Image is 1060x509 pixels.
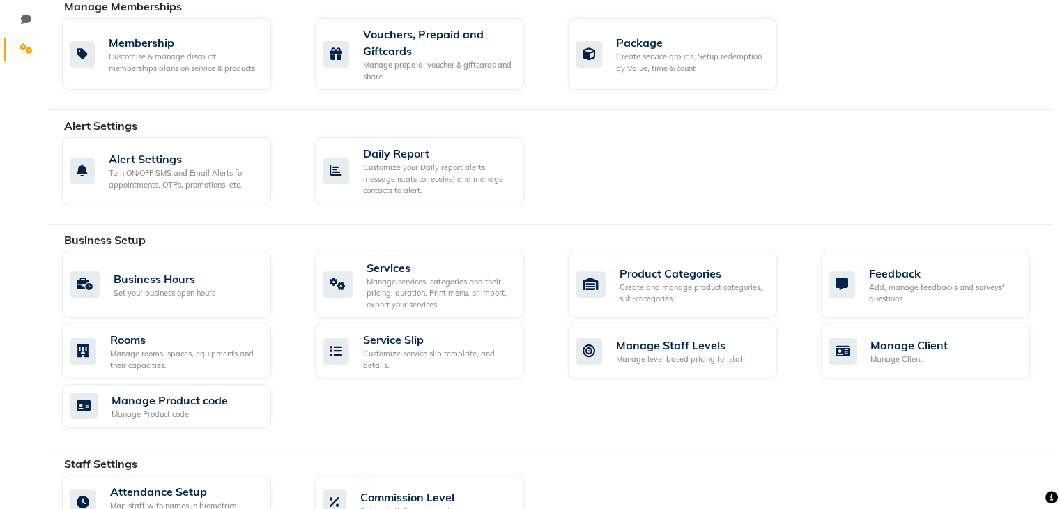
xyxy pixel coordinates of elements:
[620,282,766,305] div: Create and manage product categories, sub-categories
[112,409,228,420] div: Manage Product code
[568,324,800,379] a: Manage Staff LevelsManage level based pricing for staff
[616,354,746,365] div: Manage level based pricing for staff
[360,489,464,506] div: Commission Level
[363,59,513,82] div: Manage prepaid, voucher & giftcards and share
[363,145,513,162] div: Daily Report
[62,252,294,319] a: Business HoursSet your business open hours
[114,287,215,299] div: Set your business open hours
[869,282,1019,305] div: Add, manage feedbacks and surveys' questions
[62,324,294,379] a: RoomsManage rooms, spaces, equipments and their capacities.
[109,51,260,74] div: Customise & manage discount memberships plans on service & products
[62,18,294,90] a: MembershipCustomise & manage discount memberships plans on service & products
[62,384,294,428] a: Manage Product codeManage Product code
[870,337,948,354] div: Manage Client
[821,324,1053,379] a: Manage ClientManage Client
[367,276,513,311] div: Manage services, categories and their pricing, duration. Print menu, or import, export your servi...
[568,252,800,319] a: Product CategoriesCreate and manage product categories, sub-categories
[363,162,513,197] div: Customize your Daily report alerts message (stats to receive) and manage contacts to alert.
[110,331,260,348] div: Rooms
[315,18,547,90] a: Vouchers, Prepaid and GiftcardsManage prepaid, voucher & giftcards and share
[110,348,260,371] div: Manage rooms, spaces, equipments and their capacities.
[110,483,260,500] div: Attendance Setup
[616,34,766,51] div: Package
[616,51,766,74] div: Create service groups, Setup redemption by Value, time & count
[109,151,260,167] div: Alert Settings
[620,265,766,282] div: Product Categories
[109,34,260,51] div: Membership
[363,331,513,348] div: Service Slip
[616,337,746,354] div: Manage Staff Levels
[821,252,1053,319] a: FeedbackAdd, manage feedbacks and surveys' questions
[114,271,215,287] div: Business Hours
[315,324,547,379] a: Service SlipCustomize service slip template, and details.
[367,259,513,276] div: Services
[568,18,800,90] a: PackageCreate service groups, Setup redemption by Value, time & count
[363,26,513,59] div: Vouchers, Prepaid and Giftcards
[870,354,948,365] div: Manage Client
[315,252,547,319] a: ServicesManage services, categories and their pricing, duration. Print menu, or import, export yo...
[109,167,260,190] div: Turn ON/OFF SMS and Email Alerts for appointments, OTPs, promotions, etc.
[315,137,547,204] a: Daily ReportCustomize your Daily report alerts message (stats to receive) and manage contacts to ...
[363,348,513,371] div: Customize service slip template, and details.
[869,265,1019,282] div: Feedback
[62,137,294,204] a: Alert SettingsTurn ON/OFF SMS and Email Alerts for appointments, OTPs, promotions, etc.
[112,392,228,409] div: Manage Product code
